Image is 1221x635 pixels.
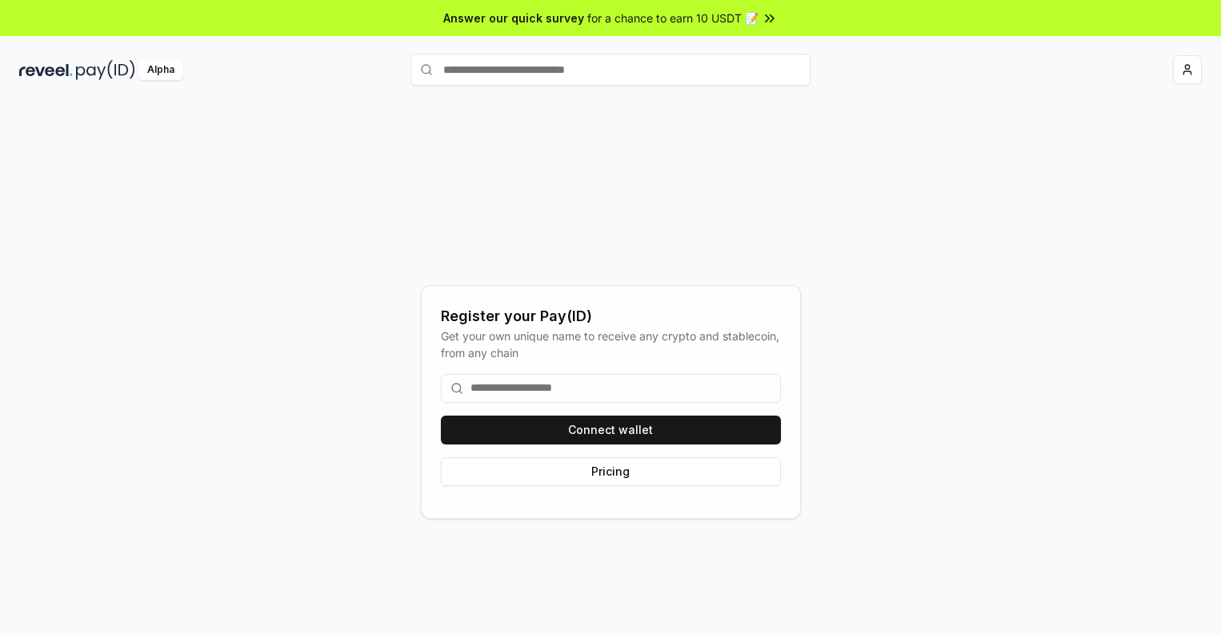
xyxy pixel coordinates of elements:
img: reveel_dark [19,60,73,80]
button: Pricing [441,457,781,486]
div: Register your Pay(ID) [441,305,781,328]
span: for a chance to earn 10 USDT 📝 [587,10,759,26]
div: Alpha [138,60,183,80]
img: pay_id [76,60,135,80]
div: Get your own unique name to receive any crypto and stablecoin, from any chain [441,328,781,361]
button: Connect wallet [441,416,781,444]
span: Answer our quick survey [443,10,584,26]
